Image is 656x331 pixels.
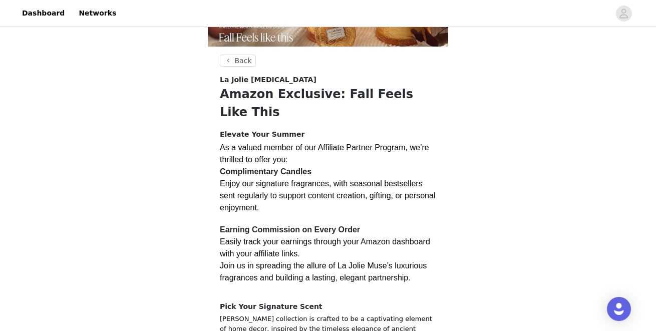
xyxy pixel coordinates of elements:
[220,225,360,234] strong: Earning Commission on Every Order
[220,75,316,85] span: La Jolie [MEDICAL_DATA]
[220,237,430,258] span: Easily track your earnings through your Amazon dashboard with your affiliate links.
[220,85,436,121] h1: Amazon Exclusive: Fall Feels Like This
[619,6,628,22] div: avatar
[73,2,122,25] a: Networks
[220,167,311,176] strong: Complimentary Candles
[220,55,256,67] button: Back
[220,301,436,312] h4: Pick Your Signature Scent
[220,143,429,164] span: As a valued member of our Affiliate Partner Program, we’re thrilled to offer you:
[16,2,71,25] a: Dashboard
[220,179,435,212] span: Enjoy our signature fragrances, with seasonal bestsellers sent regularly to support content creat...
[220,261,427,282] span: Join us in spreading the allure of La Jolie Muse’s luxurious fragrances and building a lasting, e...
[607,297,631,321] div: Open Intercom Messenger
[220,129,436,140] h4: Elevate Your Summer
